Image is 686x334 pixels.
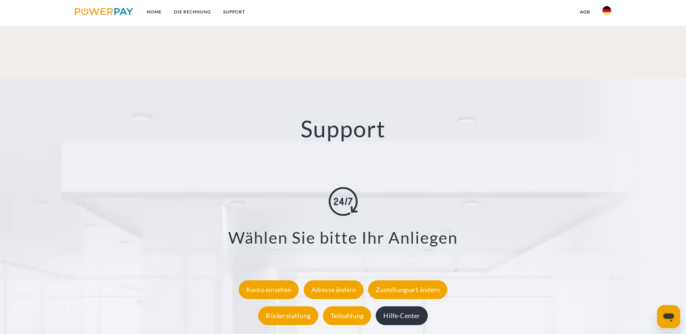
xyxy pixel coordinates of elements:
img: online-shopping.svg [329,187,358,216]
a: Adresse ändern [302,286,366,294]
div: Zustellungsart ändern [368,280,447,299]
div: Rückerstattung [258,306,318,325]
a: agb [574,5,596,18]
a: DIE RECHNUNG [168,5,217,18]
iframe: Schaltfläche zum Öffnen des Messaging-Fensters [657,305,680,328]
h3: Wählen Sie bitte Ihr Anliegen [43,228,643,248]
a: Teilzahlung [321,312,373,320]
img: logo-powerpay.svg [75,8,133,15]
div: Hilfe-Center [376,306,427,325]
a: Hilfe-Center [374,312,429,320]
div: Adresse ändern [304,280,364,299]
a: Rückerstattung [256,312,320,320]
a: Home [141,5,168,18]
a: Zustellungsart ändern [366,286,449,294]
div: Konto einsehen [239,280,299,299]
img: de [602,6,611,15]
div: Teilzahlung [323,306,371,325]
a: SUPPORT [217,5,251,18]
a: Konto einsehen [237,286,301,294]
h2: Support [34,115,652,143]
